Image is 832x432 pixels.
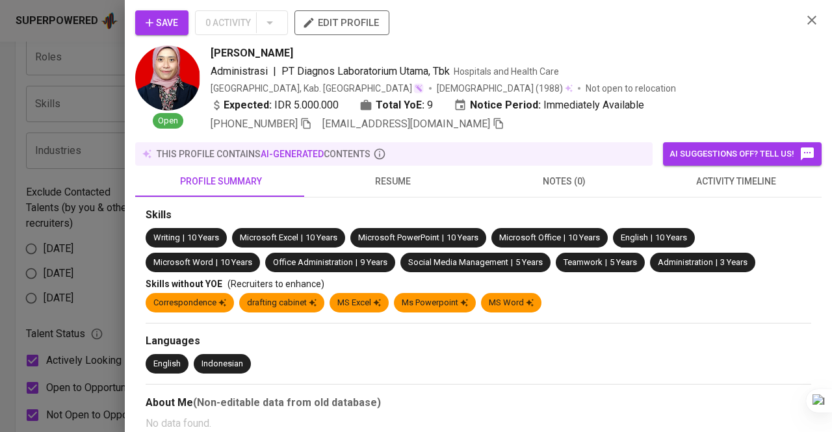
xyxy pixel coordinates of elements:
b: Expected: [224,97,272,113]
span: [PERSON_NAME] [211,45,293,61]
span: English [621,233,648,242]
div: Correspondence [153,297,226,309]
img: 8467f89b0ca2905507cb3352c4d0b971.jpg [135,45,200,110]
span: Save [146,15,178,31]
div: MS Excel [337,297,381,309]
span: (Recruiters to enhance) [227,279,324,289]
span: | [273,64,276,79]
span: Teamwork [564,257,603,267]
p: No data found. [146,416,811,431]
span: 9 [427,97,433,113]
div: [GEOGRAPHIC_DATA], Kab. [GEOGRAPHIC_DATA] [211,82,424,95]
span: Hospitals and Health Care [454,66,559,77]
span: | [183,232,185,244]
span: | [564,232,565,244]
span: 10 Years [568,233,600,242]
p: this profile contains contents [157,147,370,160]
span: resume [315,173,471,190]
span: AI suggestions off? Tell us! [669,146,815,162]
div: About Me [146,395,811,411]
span: 3 Years [720,257,747,267]
button: Save [135,10,188,35]
button: AI suggestions off? Tell us! [663,142,822,166]
div: Languages [146,334,811,349]
span: Office Administration [273,257,353,267]
span: Social Media Management [408,257,508,267]
span: 5 Years [610,257,637,267]
span: notes (0) [486,173,642,190]
div: MS Word [489,297,534,309]
a: edit profile [294,17,389,27]
span: Writing [153,233,180,242]
div: Ms Powerpoint [402,297,468,309]
img: magic_wand.svg [413,83,424,94]
span: [PHONE_NUMBER] [211,118,298,130]
div: English [153,358,181,370]
b: Total YoE: [376,97,424,113]
span: Open [153,115,183,127]
span: | [716,257,718,269]
span: | [301,232,303,244]
span: Microsoft Word [153,257,213,267]
span: Microsoft Office [499,233,561,242]
div: (1988) [437,82,573,95]
span: 10 Years [187,233,219,242]
span: PT Diagnos Laboratorium Utama, Tbk [281,65,450,77]
span: | [651,232,653,244]
div: drafting cabinet [247,297,317,309]
span: Administrasi [211,65,268,77]
span: Administration [658,257,713,267]
p: Not open to relocation [586,82,676,95]
span: Skills without YOE [146,279,222,289]
span: profile summary [143,173,299,190]
span: | [442,232,444,244]
span: Microsoft Excel [240,233,298,242]
b: Notice Period: [470,97,541,113]
span: Microsoft PowerPoint [358,233,439,242]
span: activity timeline [658,173,814,190]
div: Skills [146,208,811,223]
span: | [216,257,218,269]
button: edit profile [294,10,389,35]
span: [EMAIL_ADDRESS][DOMAIN_NAME] [322,118,490,130]
div: Indonesian [201,358,243,370]
span: 10 Years [305,233,337,242]
span: | [605,257,607,269]
span: | [356,257,357,269]
div: IDR 5.000.000 [211,97,339,113]
span: AI-generated [261,149,324,159]
span: 10 Years [655,233,687,242]
span: [DEMOGRAPHIC_DATA] [437,82,536,95]
span: edit profile [305,14,379,31]
div: Immediately Available [454,97,644,113]
span: | [511,257,513,269]
b: (Non-editable data from old database) [193,396,381,409]
span: 5 Years [515,257,543,267]
span: 9 Years [360,257,387,267]
span: 10 Years [220,257,252,267]
span: 10 Years [447,233,478,242]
